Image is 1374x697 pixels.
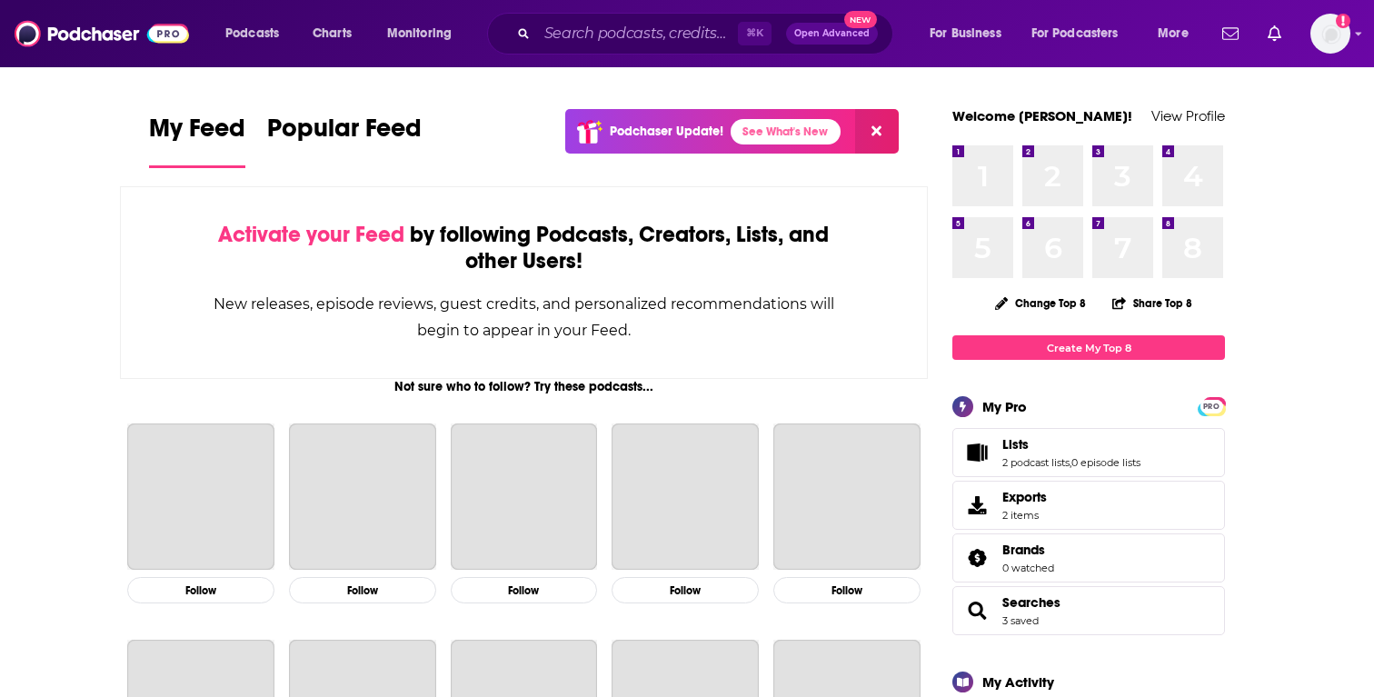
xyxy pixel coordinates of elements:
[952,428,1225,477] span: Lists
[610,124,723,139] p: Podchaser Update!
[1002,542,1045,558] span: Brands
[959,598,995,623] a: Searches
[149,113,245,168] a: My Feed
[982,398,1027,415] div: My Pro
[1215,18,1246,49] a: Show notifications dropdown
[1002,509,1047,522] span: 2 items
[120,379,928,394] div: Not sure who to follow? Try these podcasts...
[786,23,878,45] button: Open AdvancedNew
[1111,285,1193,321] button: Share Top 8
[313,21,352,46] span: Charts
[930,21,1001,46] span: For Business
[1260,18,1289,49] a: Show notifications dropdown
[1020,19,1145,48] button: open menu
[1002,456,1070,469] a: 2 podcast lists
[218,221,404,248] span: Activate your Feed
[267,113,422,168] a: Popular Feed
[1200,400,1222,413] span: PRO
[959,493,995,518] span: Exports
[773,577,921,603] button: Follow
[127,577,274,603] button: Follow
[984,292,1097,314] button: Change Top 8
[267,113,422,154] span: Popular Feed
[289,577,436,603] button: Follow
[773,423,921,571] a: My Favorite Murder with Karen Kilgariff and Georgia Hardstark
[844,11,877,28] span: New
[959,545,995,571] a: Brands
[1002,436,1140,453] a: Lists
[1002,489,1047,505] span: Exports
[225,21,279,46] span: Podcasts
[959,440,995,465] a: Lists
[738,22,772,45] span: ⌘ K
[794,29,870,38] span: Open Advanced
[1310,14,1350,54] button: Show profile menu
[301,19,363,48] a: Charts
[1002,436,1029,453] span: Lists
[537,19,738,48] input: Search podcasts, credits, & more...
[1310,14,1350,54] span: Logged in as ellerylsmith123
[504,13,911,55] div: Search podcasts, credits, & more...
[952,481,1225,530] a: Exports
[451,577,598,603] button: Follow
[1158,21,1189,46] span: More
[1002,562,1054,574] a: 0 watched
[731,119,841,144] a: See What's New
[1200,399,1222,413] a: PRO
[1002,542,1054,558] a: Brands
[1310,14,1350,54] img: User Profile
[387,21,452,46] span: Monitoring
[952,107,1132,124] a: Welcome [PERSON_NAME]!
[612,423,759,571] a: The Daily
[15,16,189,51] img: Podchaser - Follow, Share and Rate Podcasts
[127,423,274,571] a: The Joe Rogan Experience
[1071,456,1140,469] a: 0 episode lists
[374,19,475,48] button: open menu
[1031,21,1119,46] span: For Podcasters
[1145,19,1211,48] button: open menu
[1002,614,1039,627] a: 3 saved
[149,113,245,154] span: My Feed
[213,19,303,48] button: open menu
[212,222,836,274] div: by following Podcasts, Creators, Lists, and other Users!
[917,19,1024,48] button: open menu
[612,577,759,603] button: Follow
[289,423,436,571] a: This American Life
[952,533,1225,582] span: Brands
[952,335,1225,360] a: Create My Top 8
[212,291,836,344] div: New releases, episode reviews, guest credits, and personalized recommendations will begin to appe...
[982,673,1054,691] div: My Activity
[1151,107,1225,124] a: View Profile
[451,423,598,571] a: Planet Money
[1336,14,1350,28] svg: Add a profile image
[1070,456,1071,469] span: ,
[952,586,1225,635] span: Searches
[1002,594,1060,611] a: Searches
